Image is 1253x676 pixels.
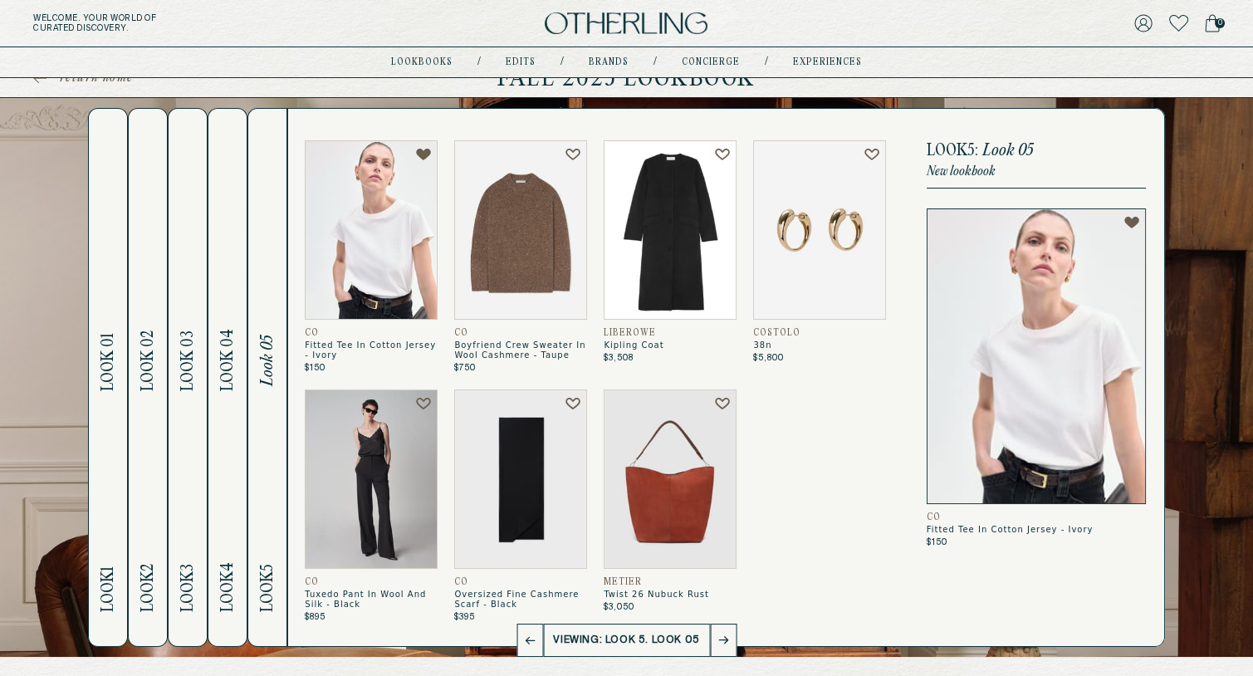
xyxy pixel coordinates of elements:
span: Look 3 [179,564,198,612]
a: return home [33,70,133,86]
img: Fitted Tee in Cotton Jersey - Ivory [927,208,1146,504]
span: Oversized Fine Cashmere Scarf - Black [454,590,587,610]
span: Look 05 [982,142,1033,159]
span: $150 [927,537,947,547]
h5: Welcome . Your world of curated discovery. [33,13,389,33]
img: Twist 26 Nubuck Rust [604,389,737,569]
span: CO [454,328,468,338]
span: Fitted Tee In Cotton Jersey - Ivory [927,525,1146,535]
span: $895 [305,612,325,622]
span: COSTOLO [753,328,800,338]
div: / [653,56,657,69]
div: / [477,56,481,69]
h1: Fall 2025 Lookbook [33,65,1220,91]
span: Tuxedo Pant In Wool And Silk - Black [305,590,438,610]
span: $3,050 [604,602,634,612]
img: logo [545,12,707,35]
span: CO [305,328,319,338]
span: Look 1 [99,566,118,612]
span: Look 05 [258,336,277,387]
button: Look4Look 04 [208,108,247,647]
a: concierge [682,58,740,66]
span: 38n [753,340,886,350]
a: 0 [1205,12,1220,35]
span: Look 5 [258,564,277,612]
span: Look 04 [218,330,237,392]
span: Metier [604,577,642,587]
div: / [560,56,564,69]
img: Kipling Coat [604,140,737,320]
span: $3,508 [604,353,634,363]
a: lookbooks [391,58,453,66]
span: LIBEROWE [604,328,656,338]
span: $150 [305,363,325,373]
span: Boyfriend Crew Sweater In Wool Cashmere - Taupe [454,340,587,360]
span: $750 [454,363,476,373]
a: Edits [506,58,536,66]
span: Look 4 [218,562,237,612]
span: Kipling Coat [604,340,737,350]
span: Twist 26 Nubuck Rust [604,590,737,600]
span: $395 [454,612,475,622]
div: / [765,56,768,69]
img: Fitted Tee in Cotton Jersey - Ivory [305,140,438,320]
span: CO [454,577,468,587]
button: Look1Look 01 [88,108,128,647]
span: CO [305,577,319,587]
img: Oversized Fine Cashmere Scarf - Black [454,389,587,569]
span: Look 2 [139,564,158,612]
span: Look 5 : [927,142,978,159]
button: Look5Look 05 [247,108,287,647]
span: Fitted Tee In Cotton Jersey - Ivory [305,340,438,360]
span: 0 [1215,18,1225,28]
span: $5,800 [753,353,784,363]
a: experiences [793,58,862,66]
span: return home [60,70,133,86]
span: CO [927,512,941,522]
button: Look2Look 02 [128,108,168,647]
img: Boyfriend Crew Sweater in Wool Cashmere - Taupe [454,140,587,320]
img: Tuxedo Pant in Wool and Silk - Black [305,389,438,569]
a: Brands [589,58,629,66]
button: Look3Look 03 [168,108,208,647]
span: Look 03 [179,331,198,392]
span: Look 01 [99,334,118,392]
img: 38N [753,140,886,320]
p: Viewing: Look 5. Look 05 [541,632,712,649]
span: Look 02 [139,331,158,392]
p: New lookbook [927,164,1146,179]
